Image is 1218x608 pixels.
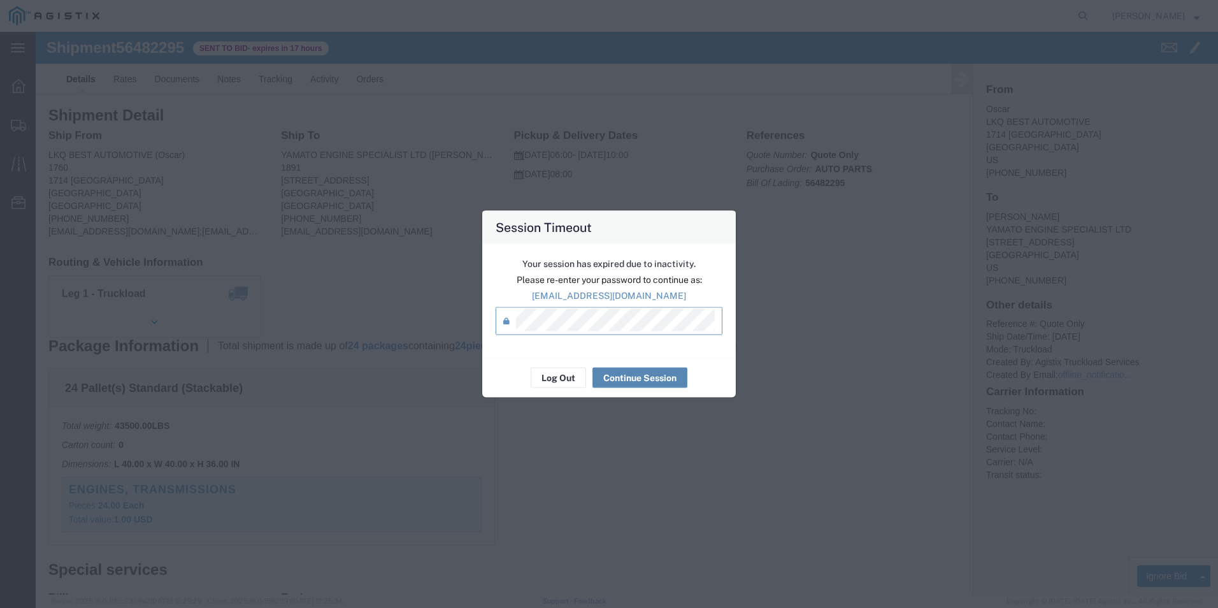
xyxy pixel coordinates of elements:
[531,368,586,388] button: Log Out
[496,289,722,303] p: [EMAIL_ADDRESS][DOMAIN_NAME]
[496,273,722,287] p: Please re-enter your password to continue as:
[592,368,687,388] button: Continue Session
[496,257,722,271] p: Your session has expired due to inactivity.
[496,218,592,236] h4: Session Timeout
